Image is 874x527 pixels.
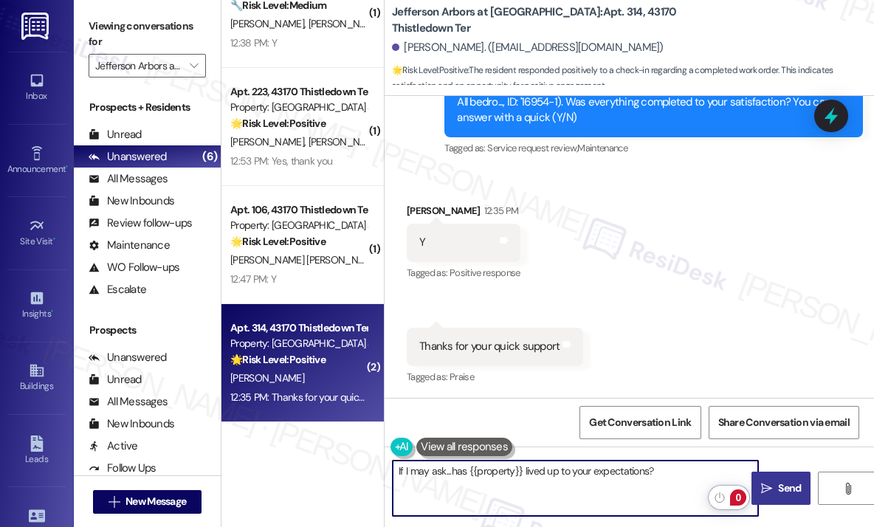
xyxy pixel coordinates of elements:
div: Tagged as: [407,262,520,283]
a: Leads [7,431,66,471]
span: Maintenance [577,142,627,154]
span: [PERSON_NAME] [309,135,382,148]
span: • [66,162,68,172]
img: ResiDesk Logo [21,13,52,40]
i:  [842,483,853,495]
div: 12:47 PM: Y [230,272,276,286]
strong: 🌟 Risk Level: Positive [392,64,468,76]
span: [PERSON_NAME] [230,135,309,148]
a: Insights • [7,286,66,325]
label: Viewing conversations for [89,15,206,54]
a: Site Visit • [7,213,66,253]
span: : The resident responded positively to a check-in regarding a completed work order. This indicate... [392,63,874,94]
span: New Message [125,494,186,509]
div: Unread [89,127,142,142]
a: Buildings [7,358,66,398]
input: All communities [95,54,182,77]
a: Inbox [7,68,66,108]
div: New Inbounds [89,193,174,209]
span: Service request review , [487,142,577,154]
div: 12:35 PM [481,203,519,218]
button: Get Conversation Link [579,406,701,439]
span: [PERSON_NAME] [309,17,382,30]
i:  [190,60,198,72]
div: Review follow-ups [89,216,192,231]
div: Escalate [89,282,146,297]
div: [PERSON_NAME]. ([EMAIL_ADDRESS][DOMAIN_NAME]) [392,40,664,55]
span: Send [778,480,801,496]
b: Jefferson Arbors at [GEOGRAPHIC_DATA]: Apt. 314, 43170 Thistledown Ter [392,4,687,36]
div: Y [419,235,425,250]
div: New Inbounds [89,416,174,432]
strong: 🌟 Risk Level: Positive [230,235,326,248]
div: Property: [GEOGRAPHIC_DATA] at [GEOGRAPHIC_DATA] [230,218,367,233]
strong: 🌟 Risk Level: Positive [230,117,326,130]
div: All Messages [89,171,168,187]
button: Send [751,472,811,505]
span: [PERSON_NAME] [PERSON_NAME] [230,253,385,266]
div: 12:38 PM: Y [230,36,277,49]
div: Unread [89,372,142,387]
span: • [53,234,55,244]
span: • [51,306,53,317]
div: Apt. 223, 43170 Thistledown Ter [230,84,367,100]
div: Follow Ups [89,461,156,476]
button: Share Conversation via email [709,406,859,439]
i:  [761,483,772,495]
div: Prospects [74,323,221,338]
span: [PERSON_NAME] [230,371,304,385]
div: Property: [GEOGRAPHIC_DATA] at [GEOGRAPHIC_DATA] [230,100,367,115]
strong: 🌟 Risk Level: Positive [230,353,326,366]
div: Apt. 106, 43170 Thistledown Ter [230,202,367,218]
div: (6) [199,145,221,168]
span: Share Conversation via email [718,415,850,430]
textarea: To enrich screen reader interactions, please activate Accessibility in Grammarly extension settings [393,461,758,516]
span: Get Conversation Link [589,415,691,430]
div: [PERSON_NAME] [407,203,520,224]
div: Thanks for your quick support [419,339,560,354]
div: Tagged as: [444,137,863,159]
div: Maintenance [89,238,170,253]
div: 12:53 PM: Yes, thank you [230,154,332,168]
div: Hi [PERSON_NAME]! I'm checking in on your latest work order (Doors and locks - All bedro..., ID: ... [457,79,839,126]
div: Apt. 314, 43170 Thistledown Ter [230,320,367,336]
span: [PERSON_NAME] [230,17,309,30]
div: Tagged as: [407,366,583,387]
div: Property: [GEOGRAPHIC_DATA] at [GEOGRAPHIC_DATA] [230,336,367,351]
div: Unanswered [89,350,167,365]
div: Unanswered [89,149,167,165]
span: Positive response [450,266,520,279]
div: 12:35 PM: Thanks for your quick support [230,390,400,404]
button: New Message [93,490,202,514]
div: All Messages [89,394,168,410]
span: Praise [450,371,474,383]
div: Prospects + Residents [74,100,221,115]
div: Active [89,438,138,454]
i:  [109,496,120,508]
div: WO Follow-ups [89,260,179,275]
